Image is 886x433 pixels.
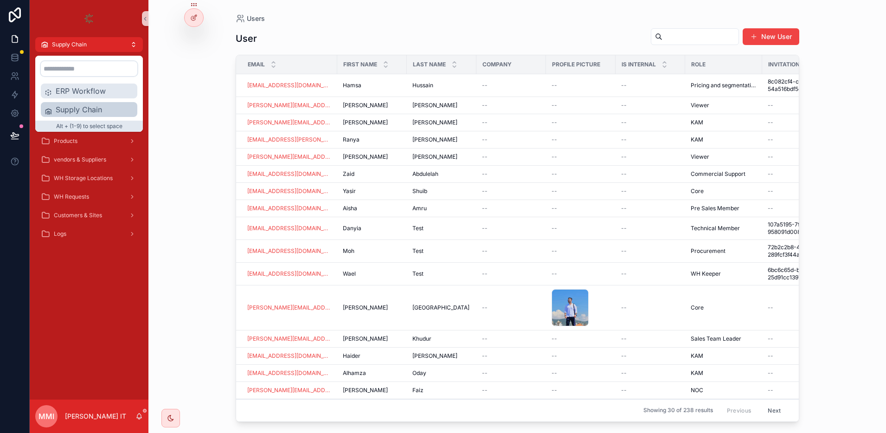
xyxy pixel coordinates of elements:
span: -- [768,153,773,161]
a: Moh [343,247,401,255]
span: Danyia [343,225,361,232]
span: -- [482,82,488,89]
a: -- [621,153,680,161]
a: 107a5195-7990-4fdf-ab2b-958091d00898 [768,221,862,236]
a: [EMAIL_ADDRESS][DOMAIN_NAME] [247,247,332,255]
span: WH Storage Locations [54,174,113,182]
a: -- [621,225,680,232]
a: Customers & Sites [35,207,143,224]
span: -- [621,205,627,212]
a: Sales Team Leader [691,335,757,343]
a: Abdulelah [412,170,471,178]
span: -- [768,304,773,311]
div: scrollable content [30,52,148,254]
span: -- [621,153,627,161]
a: -- [768,102,862,109]
span: Hamsa [343,82,361,89]
span: [PERSON_NAME] [412,136,457,143]
button: Next [761,403,787,418]
span: -- [621,247,627,255]
a: Viewer [691,153,757,161]
span: -- [621,387,627,394]
span: Faiz [412,387,424,394]
span: Ranya [343,136,360,143]
span: -- [552,102,557,109]
a: WH Requests [35,188,143,205]
span: -- [768,352,773,360]
a: -- [621,387,680,394]
a: -- [482,369,540,377]
a: [EMAIL_ADDRESS][DOMAIN_NAME] [247,369,332,377]
a: -- [552,352,610,360]
a: [PERSON_NAME] [412,102,471,109]
a: KAM [691,136,757,143]
span: -- [621,102,627,109]
a: Haider [343,352,401,360]
a: -- [768,187,862,195]
a: Hussain [412,82,471,89]
a: -- [552,387,610,394]
a: -- [552,136,610,143]
a: [PERSON_NAME] [412,119,471,126]
span: -- [621,304,627,311]
a: [PERSON_NAME] [412,352,471,360]
span: -- [482,225,488,232]
a: [PERSON_NAME] [343,387,401,394]
span: -- [768,205,773,212]
a: Test [412,225,471,232]
a: -- [768,136,862,143]
a: [EMAIL_ADDRESS][DOMAIN_NAME] [247,205,332,212]
a: -- [482,304,540,311]
span: Wael [343,270,356,278]
a: [PERSON_NAME][EMAIL_ADDRESS][DOMAIN_NAME] [247,304,332,311]
a: -- [768,304,862,311]
a: New User [743,28,799,45]
span: -- [552,170,557,178]
a: Amru [412,205,471,212]
a: Technical Member [691,225,757,232]
span: [PERSON_NAME] [412,153,457,161]
a: -- [768,153,862,161]
a: -- [621,136,680,143]
span: Products [54,137,77,145]
span: [PERSON_NAME] [412,119,457,126]
span: -- [482,170,488,178]
span: Core [691,187,704,195]
span: [PERSON_NAME] [343,387,388,394]
span: -- [768,387,773,394]
span: -- [621,82,627,89]
a: [PERSON_NAME][EMAIL_ADDRESS][PERSON_NAME][DOMAIN_NAME] [247,119,332,126]
a: KAM [691,352,757,360]
a: [EMAIL_ADDRESS][PERSON_NAME][DOMAIN_NAME] [247,136,332,143]
span: -- [621,369,627,377]
span: Oday [412,369,426,377]
span: Email [248,61,265,68]
span: Aisha [343,205,357,212]
a: [GEOGRAPHIC_DATA] [412,304,471,311]
a: Danyia [343,225,401,232]
a: -- [482,102,540,109]
a: -- [552,187,610,195]
a: -- [552,369,610,377]
span: Viewer [691,102,709,109]
a: -- [482,153,540,161]
span: [PERSON_NAME] [343,335,388,343]
a: [EMAIL_ADDRESS][DOMAIN_NAME] [247,270,332,278]
span: -- [482,369,488,377]
a: -- [768,369,862,377]
span: 6bc6c65d-bd8e-422c-ae0b-25d91cc13975 [768,266,862,281]
a: -- [621,170,680,178]
span: -- [482,102,488,109]
a: Core [691,304,757,311]
a: -- [552,247,610,255]
span: -- [482,153,488,161]
span: KAM [691,136,703,143]
span: -- [621,225,627,232]
a: Core [691,187,757,195]
a: WH Storage Locations [35,170,143,187]
a: [EMAIL_ADDRESS][DOMAIN_NAME] [247,187,332,195]
span: -- [768,335,773,343]
button: Supply Chain [35,37,143,52]
a: -- [552,119,610,126]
